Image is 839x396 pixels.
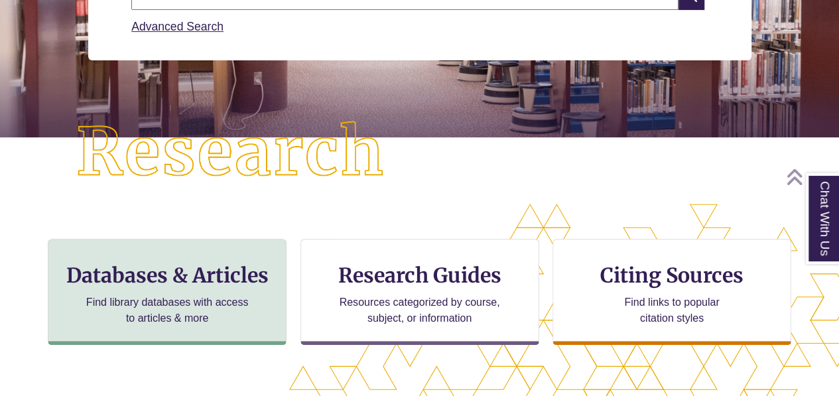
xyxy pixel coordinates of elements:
a: Back to Top [786,168,836,186]
a: Citing Sources Find links to popular citation styles [552,239,791,345]
h3: Databases & Articles [59,263,275,288]
h3: Research Guides [312,263,528,288]
a: Research Guides Resources categorized by course, subject, or information [300,239,539,345]
p: Resources categorized by course, subject, or information [333,295,506,326]
a: Databases & Articles Find library databases with access to articles & more [48,239,287,345]
h3: Citing Sources [591,263,753,288]
p: Find library databases with access to articles & more [81,295,254,326]
img: Research [42,87,419,218]
a: Advanced Search [131,20,224,33]
p: Find links to popular citation styles [607,295,736,326]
